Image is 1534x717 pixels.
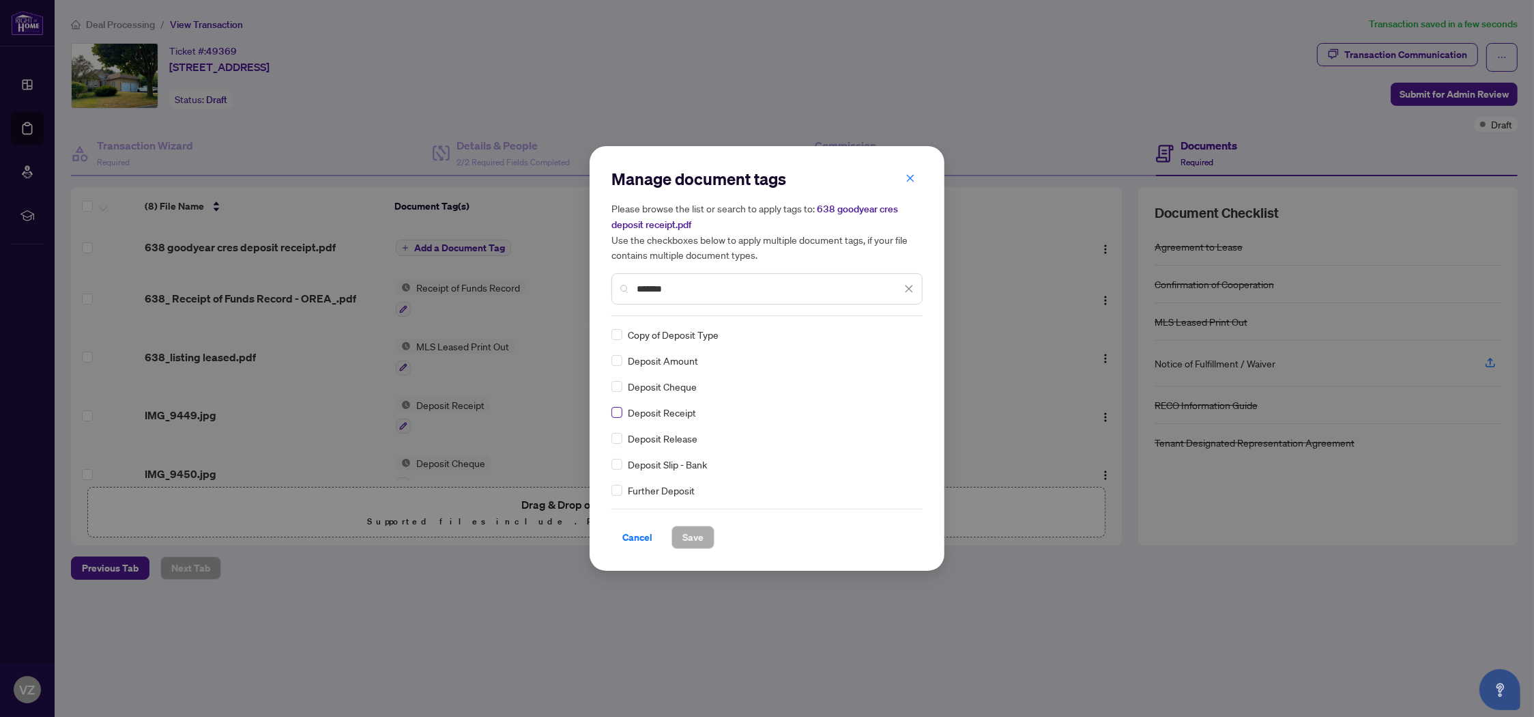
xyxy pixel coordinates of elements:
span: Further Deposit [628,483,695,498]
h2: Manage document tags [611,168,923,190]
span: Copy of Deposit Type [628,327,719,342]
h5: Please browse the list or search to apply tags to: Use the checkboxes below to apply multiple doc... [611,201,923,262]
span: Deposit Receipt [628,405,696,420]
span: Deposit Amount [628,353,698,368]
button: Save [671,526,714,549]
span: Cancel [622,526,652,548]
span: Deposit Cheque [628,379,697,394]
button: Open asap [1479,669,1520,710]
span: Deposit Release [628,431,697,446]
span: close [904,284,914,294]
span: Deposit Slip - Bank [628,457,707,472]
span: close [906,173,915,183]
button: Cancel [611,526,663,549]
